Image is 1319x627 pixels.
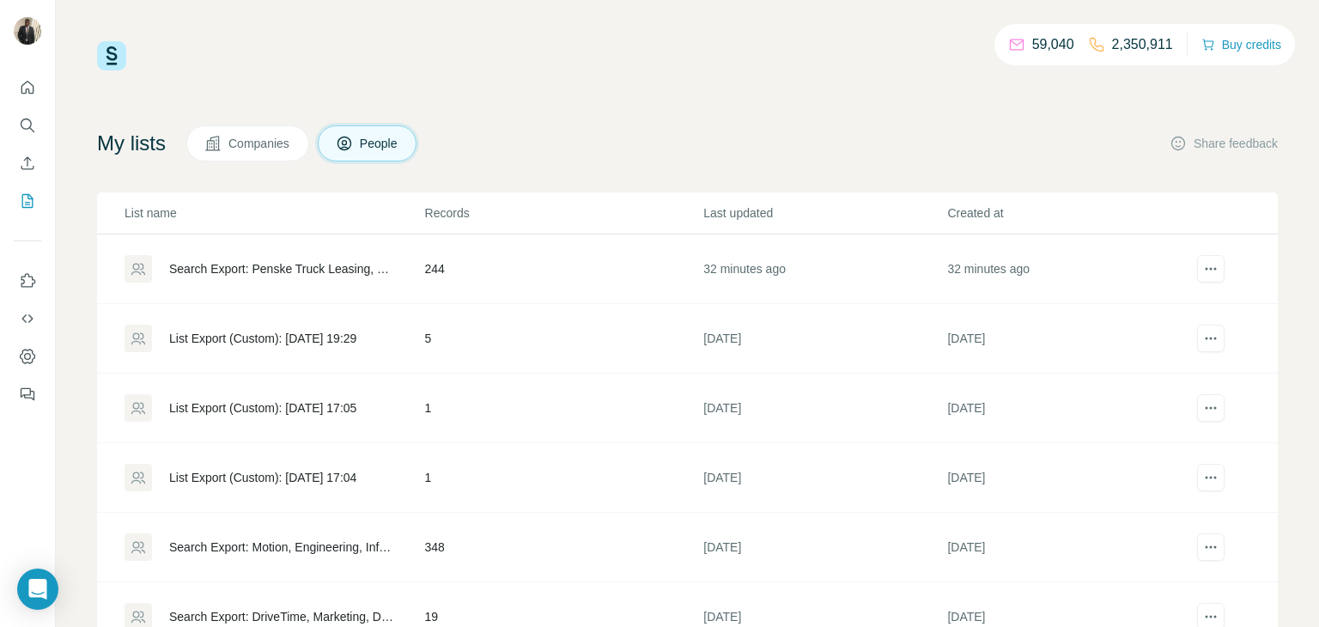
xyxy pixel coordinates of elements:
[946,513,1190,582] td: [DATE]
[1112,34,1173,55] p: 2,350,911
[424,304,703,374] td: 5
[169,539,396,556] div: Search Export: Motion, Engineering, Information Technology, Product Management, Director, Experie...
[1197,464,1225,491] button: actions
[424,374,703,443] td: 1
[14,72,41,103] button: Quick start
[14,303,41,334] button: Use Surfe API
[17,569,58,610] div: Open Intercom Messenger
[946,234,1190,304] td: 32 minutes ago
[1197,533,1225,561] button: actions
[125,204,423,222] p: List name
[1201,33,1281,57] button: Buy credits
[702,443,946,513] td: [DATE]
[424,443,703,513] td: 1
[1032,34,1074,55] p: 59,040
[228,135,291,152] span: Companies
[424,234,703,304] td: 244
[14,110,41,141] button: Search
[360,135,399,152] span: People
[425,204,702,222] p: Records
[14,379,41,410] button: Feedback
[169,330,356,347] div: List Export (Custom): [DATE] 19:29
[424,513,703,582] td: 348
[97,41,126,70] img: Surfe Logo
[702,374,946,443] td: [DATE]
[169,469,356,486] div: List Export (Custom): [DATE] 17:04
[946,304,1190,374] td: [DATE]
[1170,135,1278,152] button: Share feedback
[14,186,41,216] button: My lists
[946,443,1190,513] td: [DATE]
[14,17,41,45] img: Avatar
[946,374,1190,443] td: [DATE]
[169,260,396,277] div: Search Export: Penske Truck Leasing, Director, Vice President, CXO - [DATE] 17:29
[1197,255,1225,283] button: actions
[703,204,945,222] p: Last updated
[169,608,396,625] div: Search Export: DriveTime, Marketing, Director, Senior, Owner / Partner, CXO, Strategic, Experienc...
[14,265,41,296] button: Use Surfe on LinkedIn
[1197,325,1225,352] button: actions
[14,341,41,372] button: Dashboard
[702,234,946,304] td: 32 minutes ago
[97,130,166,157] h4: My lists
[702,513,946,582] td: [DATE]
[1197,394,1225,422] button: actions
[169,399,356,417] div: List Export (Custom): [DATE] 17:05
[702,304,946,374] td: [DATE]
[14,148,41,179] button: Enrich CSV
[947,204,1189,222] p: Created at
